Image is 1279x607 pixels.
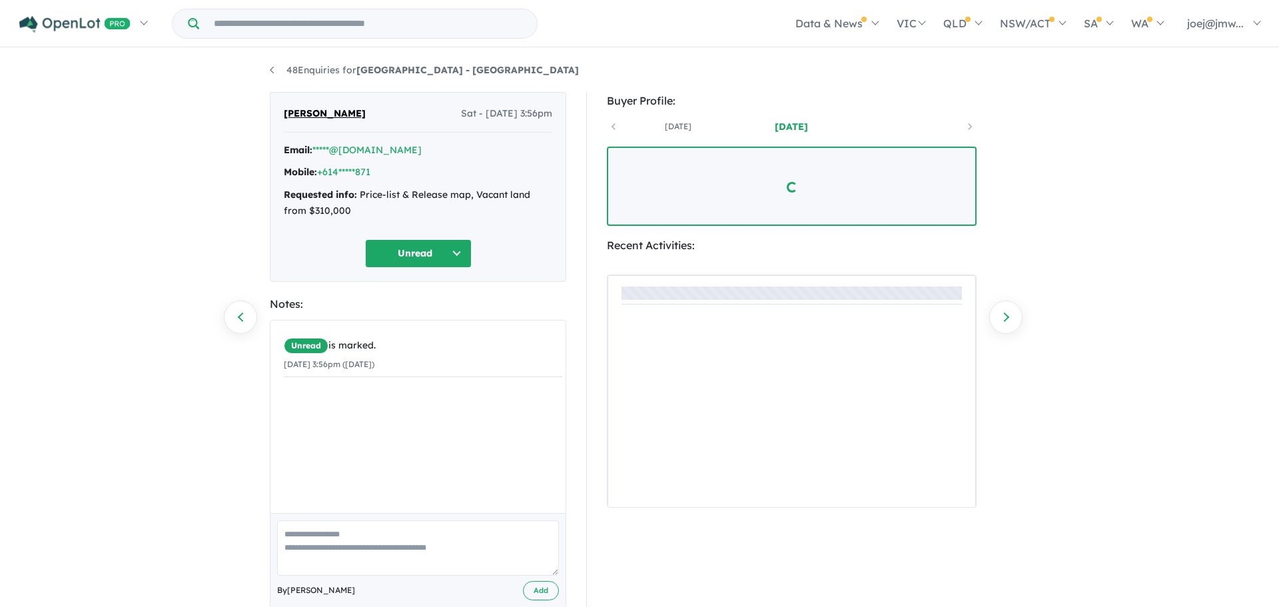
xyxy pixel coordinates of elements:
div: is marked. [284,338,562,354]
strong: Email: [284,144,312,156]
a: [DATE] [735,120,848,133]
strong: Mobile: [284,166,317,178]
div: Notes: [270,295,566,313]
span: [PERSON_NAME] [284,106,366,122]
div: Recent Activities: [607,237,977,255]
a: [DATE] [622,120,735,133]
span: Sat - [DATE] 3:56pm [461,106,552,122]
div: Price-list & Release map, Vacant land from $310,000 [284,187,552,219]
button: Unread [365,239,472,268]
span: Unread [284,338,328,354]
input: Try estate name, suburb, builder or developer [202,9,534,38]
small: [DATE] 3:56pm ([DATE]) [284,359,374,369]
strong: Requested info: [284,189,357,201]
img: Openlot PRO Logo White [19,16,131,33]
div: Buyer Profile: [607,92,977,110]
a: 48Enquiries for[GEOGRAPHIC_DATA] - [GEOGRAPHIC_DATA] [270,64,579,76]
button: Add [523,581,559,600]
strong: [GEOGRAPHIC_DATA] - [GEOGRAPHIC_DATA] [356,64,579,76]
span: By [PERSON_NAME] [277,584,355,597]
span: joej@jmw... [1187,17,1244,30]
nav: breadcrumb [270,63,1009,79]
